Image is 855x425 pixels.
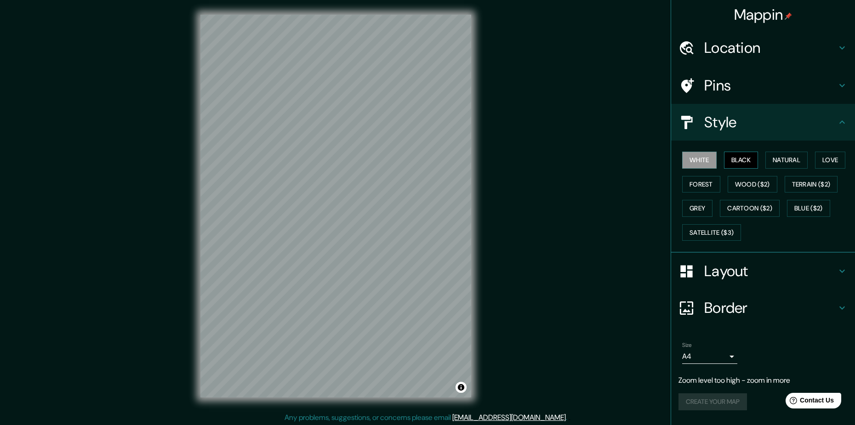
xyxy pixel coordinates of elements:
[678,375,848,386] p: Zoom level too high - zoom in more
[456,382,467,393] button: Toggle attribution
[682,200,712,217] button: Grey
[671,289,855,326] div: Border
[200,15,471,397] canvas: Map
[704,113,837,131] h4: Style
[671,253,855,289] div: Layout
[720,200,780,217] button: Cartoon ($2)
[569,412,570,423] div: .
[682,176,720,193] button: Forest
[785,176,838,193] button: Terrain ($2)
[682,152,717,169] button: White
[704,299,837,317] h4: Border
[567,412,569,423] div: .
[682,349,737,364] div: A4
[704,262,837,280] h4: Layout
[773,389,845,415] iframe: Help widget launcher
[285,412,567,423] p: Any problems, suggestions, or concerns please email .
[787,200,830,217] button: Blue ($2)
[671,67,855,104] div: Pins
[704,76,837,95] h4: Pins
[682,341,692,349] label: Size
[724,152,758,169] button: Black
[815,152,845,169] button: Love
[765,152,808,169] button: Natural
[452,413,566,422] a: [EMAIL_ADDRESS][DOMAIN_NAME]
[671,104,855,141] div: Style
[734,6,792,24] h4: Mappin
[671,29,855,66] div: Location
[785,12,792,20] img: pin-icon.png
[728,176,777,193] button: Wood ($2)
[704,39,837,57] h4: Location
[682,224,741,241] button: Satellite ($3)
